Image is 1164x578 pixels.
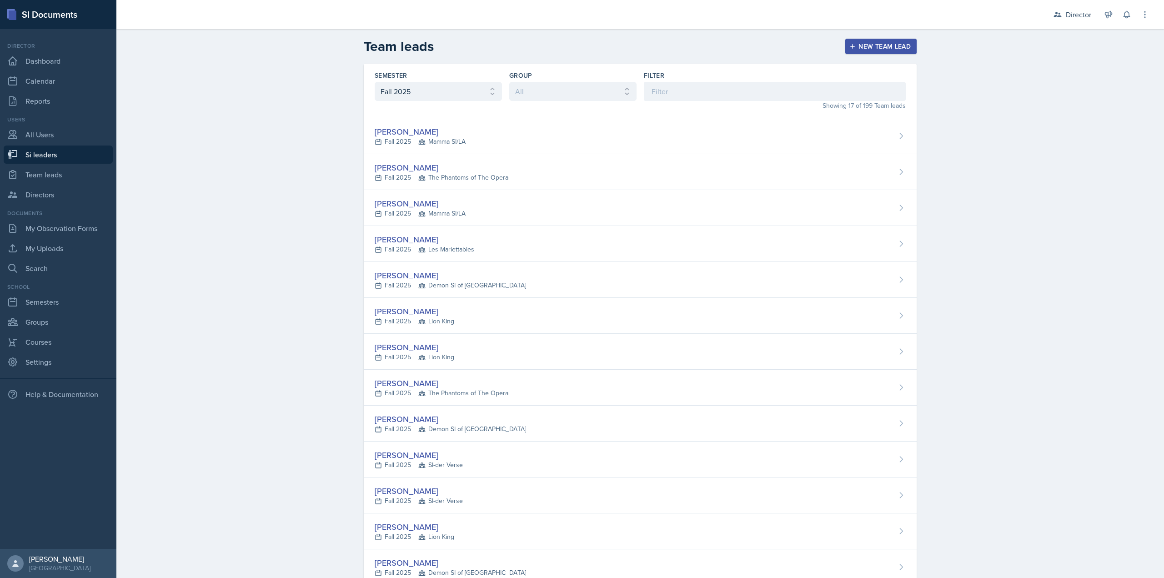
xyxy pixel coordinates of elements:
[364,226,917,262] a: [PERSON_NAME] Fall 2025Les Mariettables
[418,352,454,362] span: Lion King
[364,513,917,549] a: [PERSON_NAME] Fall 2025Lion King
[4,166,113,184] a: Team leads
[375,161,508,174] div: [PERSON_NAME]
[375,209,466,218] div: Fall 2025
[4,293,113,311] a: Semesters
[375,71,407,80] label: Semester
[418,173,508,182] span: The Phantoms of The Opera
[418,460,463,470] span: SI-der Verse
[4,146,113,164] a: Si leaders
[418,424,526,434] span: Demon SI of [GEOGRAPHIC_DATA]
[418,568,526,578] span: Demon SI of [GEOGRAPHIC_DATA]
[375,352,454,362] div: Fall 2025
[4,385,113,403] div: Help & Documentation
[418,317,454,326] span: Lion King
[364,298,917,334] a: [PERSON_NAME] Fall 2025Lion King
[418,532,454,542] span: Lion King
[375,281,526,290] div: Fall 2025
[4,353,113,371] a: Settings
[418,281,526,290] span: Demon SI of [GEOGRAPHIC_DATA]
[375,449,463,461] div: [PERSON_NAME]
[375,245,474,254] div: Fall 2025
[375,137,466,146] div: Fall 2025
[375,568,526,578] div: Fall 2025
[375,485,463,497] div: [PERSON_NAME]
[364,406,917,442] a: [PERSON_NAME] Fall 2025Demon SI of [GEOGRAPHIC_DATA]
[4,209,113,217] div: Documents
[375,305,454,317] div: [PERSON_NAME]
[364,334,917,370] a: [PERSON_NAME] Fall 2025Lion King
[4,72,113,90] a: Calendar
[644,101,906,111] div: Showing 17 of 199 Team leads
[4,116,113,124] div: Users
[364,38,434,55] h2: Team leads
[4,126,113,144] a: All Users
[364,154,917,190] a: [PERSON_NAME] Fall 2025The Phantoms of The Opera
[418,209,466,218] span: Mamma SI/LA
[4,239,113,257] a: My Uploads
[375,377,508,389] div: [PERSON_NAME]
[418,137,466,146] span: Mamma SI/LA
[845,39,917,54] button: New Team lead
[4,333,113,351] a: Courses
[375,532,454,542] div: Fall 2025
[375,388,508,398] div: Fall 2025
[375,413,526,425] div: [PERSON_NAME]
[4,259,113,277] a: Search
[375,460,463,470] div: Fall 2025
[4,219,113,237] a: My Observation Forms
[375,126,466,138] div: [PERSON_NAME]
[375,496,463,506] div: Fall 2025
[375,424,526,434] div: Fall 2025
[29,563,90,573] div: [GEOGRAPHIC_DATA]
[375,233,474,246] div: [PERSON_NAME]
[375,557,526,569] div: [PERSON_NAME]
[364,262,917,298] a: [PERSON_NAME] Fall 2025Demon SI of [GEOGRAPHIC_DATA]
[29,554,90,563] div: [PERSON_NAME]
[375,341,454,353] div: [PERSON_NAME]
[375,173,508,182] div: Fall 2025
[418,388,508,398] span: The Phantoms of The Opera
[851,43,911,50] div: New Team lead
[4,52,113,70] a: Dashboard
[364,118,917,154] a: [PERSON_NAME] Fall 2025Mamma SI/LA
[4,92,113,110] a: Reports
[1066,9,1091,20] div: Director
[364,477,917,513] a: [PERSON_NAME] Fall 2025SI-der Verse
[509,71,532,80] label: Group
[644,82,906,101] input: Filter
[4,313,113,331] a: Groups
[375,197,466,210] div: [PERSON_NAME]
[375,269,526,281] div: [PERSON_NAME]
[4,42,113,50] div: Director
[4,283,113,291] div: School
[375,521,454,533] div: [PERSON_NAME]
[418,245,474,254] span: Les Mariettables
[364,370,917,406] a: [PERSON_NAME] Fall 2025The Phantoms of The Opera
[364,442,917,477] a: [PERSON_NAME] Fall 2025SI-der Verse
[4,186,113,204] a: Directors
[364,190,917,226] a: [PERSON_NAME] Fall 2025Mamma SI/LA
[418,496,463,506] span: SI-der Verse
[375,317,454,326] div: Fall 2025
[644,71,664,80] label: Filter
